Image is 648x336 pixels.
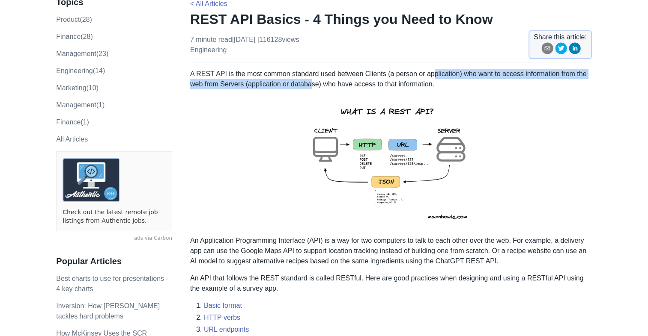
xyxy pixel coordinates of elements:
[56,136,88,143] a: All Articles
[190,46,227,53] a: engineering
[56,235,172,242] a: ads via Carbon
[56,118,89,126] a: Finance(1)
[56,16,92,23] a: product(28)
[204,314,240,321] a: HTTP verbs
[56,101,105,109] a: Management(1)
[297,96,485,229] img: rest-api
[56,302,160,320] a: Inversion: How [PERSON_NAME] tackles hard problems
[569,42,581,57] button: linkedin
[204,302,242,309] a: Basic format
[190,236,592,266] p: An Application Programming Interface (API) is a way for two computers to talk to each other over ...
[190,35,299,55] p: 7 minute read | [DATE]
[204,326,249,333] a: URL endpoints
[56,33,93,40] a: finance(28)
[541,42,553,57] button: email
[56,275,168,292] a: Best charts to use for presentations - 4 key charts
[56,84,99,91] a: marketing(10)
[63,158,120,202] img: ads via Carbon
[555,42,567,57] button: twitter
[56,50,108,57] a: management(23)
[534,32,587,42] span: Share this article:
[63,208,166,225] a: Check out the latest remote job listings from Authentic Jobs.
[56,67,105,74] a: engineering(14)
[56,256,172,267] h3: Popular Articles
[190,273,592,294] p: An API that follows the REST standard is called RESTful. Here are good practices when designing a...
[257,36,299,43] span: | 116128 views
[190,69,592,89] p: A REST API is the most common standard used between Clients (a person or application) who want to...
[190,11,592,28] h1: REST API Basics - 4 Things you Need to Know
